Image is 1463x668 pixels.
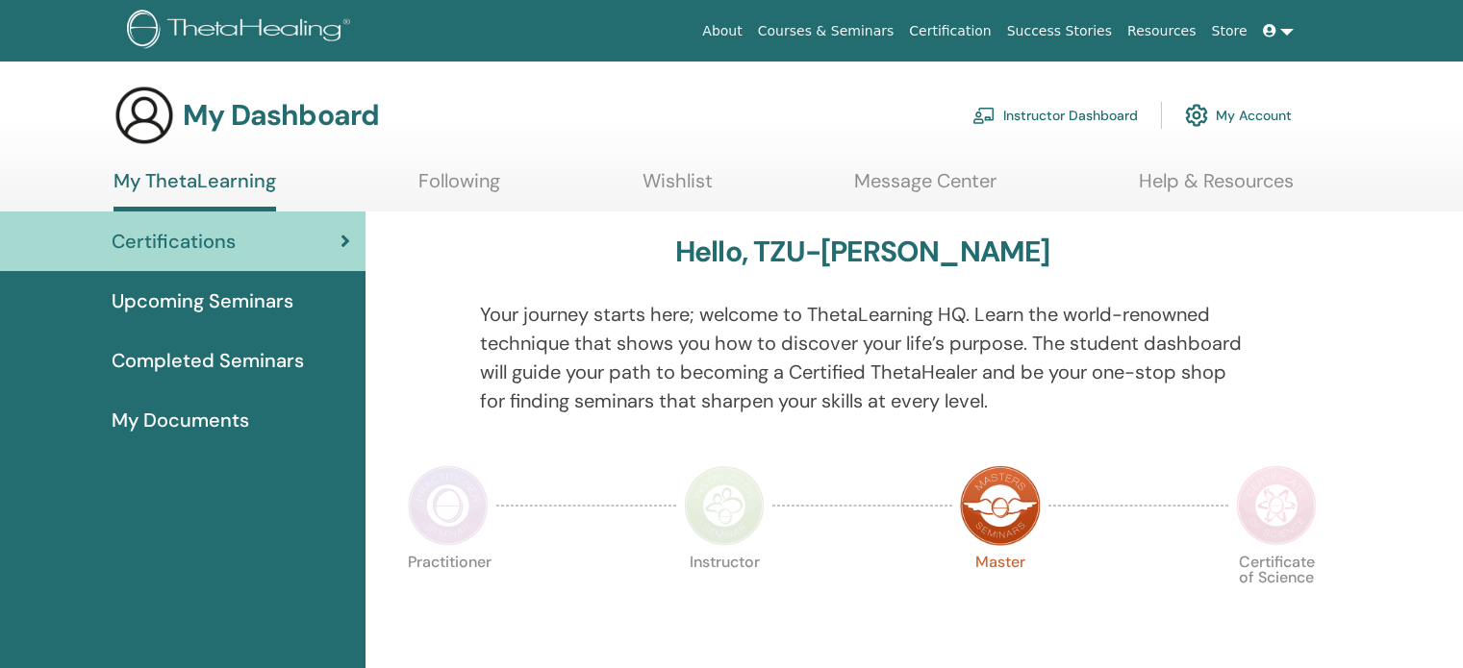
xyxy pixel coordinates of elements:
[112,406,249,434] span: My Documents
[999,13,1120,49] a: Success Stories
[112,286,293,315] span: Upcoming Seminars
[1204,13,1255,49] a: Store
[1185,99,1208,132] img: cog.svg
[901,13,998,49] a: Certification
[480,300,1246,415] p: Your journey starts here; welcome to ThetaLearning HQ. Learn the world-renowned technique that sh...
[694,13,749,49] a: About
[972,107,996,124] img: chalkboard-teacher.svg
[750,13,902,49] a: Courses & Seminars
[972,94,1138,136] a: Instructor Dashboard
[1236,465,1317,546] img: Certificate of Science
[114,169,276,211] a: My ThetaLearning
[675,235,1050,269] h3: Hello, TZU-[PERSON_NAME]
[408,555,489,635] p: Practitioner
[127,10,357,53] img: logo.png
[854,169,996,207] a: Message Center
[684,465,765,546] img: Instructor
[114,85,175,146] img: generic-user-icon.jpg
[1185,94,1292,136] a: My Account
[112,346,304,375] span: Completed Seminars
[960,555,1041,635] p: Master
[112,227,236,256] span: Certifications
[408,465,489,546] img: Practitioner
[684,555,765,635] p: Instructor
[1120,13,1204,49] a: Resources
[960,465,1041,546] img: Master
[183,98,379,133] h3: My Dashboard
[1236,555,1317,635] p: Certificate of Science
[1139,169,1294,207] a: Help & Resources
[418,169,500,207] a: Following
[643,169,713,207] a: Wishlist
